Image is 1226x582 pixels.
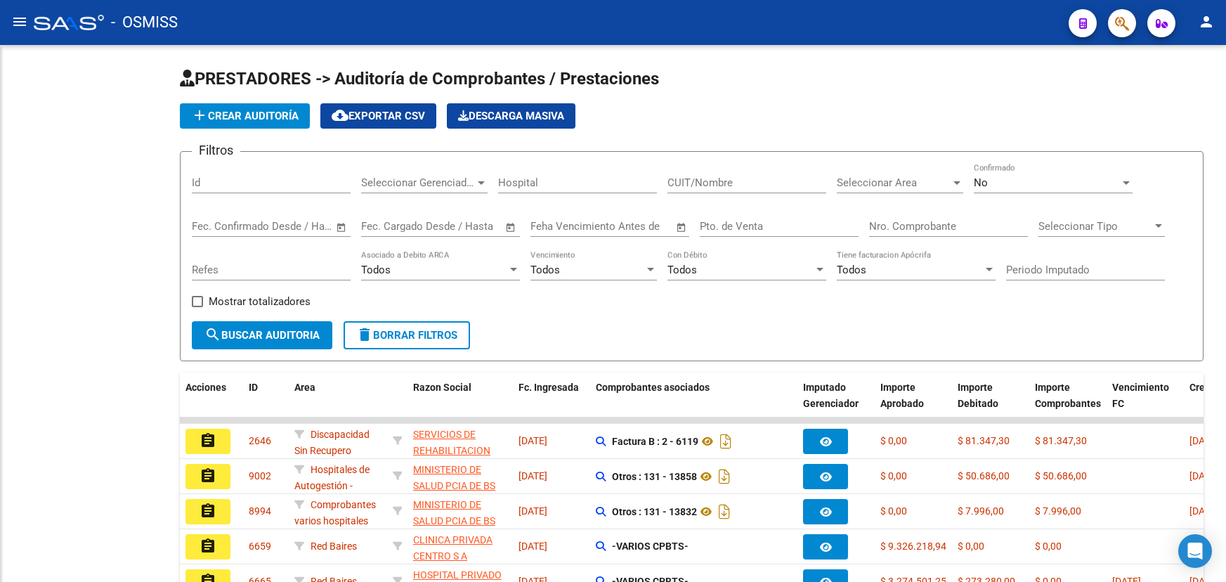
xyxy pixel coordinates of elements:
[952,373,1029,434] datatable-header-cell: Importe Debitado
[111,7,178,38] span: - OSMISS
[837,264,866,276] span: Todos
[200,503,216,519] mat-icon: assignment
[413,462,507,491] div: - 30626983398
[344,321,470,349] button: Borrar Filtros
[1189,505,1218,517] span: [DATE]
[200,467,216,484] mat-icon: assignment
[880,435,907,446] span: $ 0,00
[332,110,425,122] span: Exportar CSV
[180,103,310,129] button: Crear Auditoría
[880,382,924,409] span: Importe Aprobado
[612,541,689,552] strong: -VARIOS CPBTS-
[294,382,315,393] span: Area
[519,382,579,393] span: Fc. Ingresada
[1035,505,1081,517] span: $ 7.996,00
[1038,220,1152,233] span: Seleccionar Tipo
[249,382,258,393] span: ID
[249,470,271,481] span: 9002
[1035,435,1087,446] span: $ 81.347,30
[958,382,998,409] span: Importe Debitado
[200,432,216,449] mat-icon: assignment
[191,110,299,122] span: Crear Auditoría
[320,103,436,129] button: Exportar CSV
[717,430,735,453] i: Descargar documento
[413,382,471,393] span: Razon Social
[249,435,271,446] span: 2646
[530,264,560,276] span: Todos
[1112,382,1169,409] span: Vencimiento FC
[1198,13,1215,30] mat-icon: person
[612,471,697,482] strong: Otros : 131 - 13858
[243,373,289,434] datatable-header-cell: ID
[513,373,590,434] datatable-header-cell: Fc. Ingresada
[958,470,1010,481] span: $ 50.686,00
[958,435,1010,446] span: $ 81.347,30
[413,532,507,562] div: - 30568784886
[192,321,332,349] button: Buscar Auditoria
[413,534,493,562] span: CLINICA PRIVADA CENTRO S A
[250,220,318,233] input: End date
[590,373,797,434] datatable-header-cell: Comprobantes asociados
[519,541,547,552] span: [DATE]
[1035,382,1101,409] span: Importe Comprobantes
[356,326,373,343] mat-icon: delete
[413,497,507,526] div: - 30626983398
[958,505,1004,517] span: $ 7.996,00
[715,465,733,488] i: Descargar documento
[1029,373,1107,434] datatable-header-cell: Importe Comprobantes
[447,103,575,129] app-download-masive: Descarga masiva de comprobantes (adjuntos)
[200,538,216,555] mat-icon: assignment
[1189,435,1218,446] span: [DATE]
[667,264,697,276] span: Todos
[458,110,564,122] span: Descarga Masiva
[803,382,859,409] span: Imputado Gerenciador
[289,373,387,434] datatable-header-cell: Area
[1189,382,1222,393] span: Creado
[192,141,240,160] h3: Filtros
[837,176,951,189] span: Seleccionar Area
[596,382,710,393] span: Comprobantes asociados
[361,264,391,276] span: Todos
[797,373,875,434] datatable-header-cell: Imputado Gerenciador
[715,500,733,523] i: Descargar documento
[519,435,547,446] span: [DATE]
[447,103,575,129] button: Descarga Masiva
[192,220,237,233] input: Start date
[311,541,357,552] span: Red Baires
[332,107,348,124] mat-icon: cloud_download
[974,176,988,189] span: No
[356,329,457,342] span: Borrar Filtros
[413,427,507,456] div: - 30714134368
[204,326,221,343] mat-icon: search
[334,219,350,235] button: Open calendar
[294,499,376,526] span: Comprobantes varios hospitales
[294,464,370,507] span: Hospitales de Autogestión - Afiliaciones
[185,382,226,393] span: Acciones
[249,541,271,552] span: 6659
[419,220,488,233] input: End date
[1189,470,1218,481] span: [DATE]
[519,470,547,481] span: [DATE]
[249,505,271,517] span: 8994
[180,69,659,89] span: PRESTADORES -> Auditoría de Comprobantes / Prestaciones
[503,219,519,235] button: Open calendar
[209,293,311,310] span: Mostrar totalizadores
[519,505,547,517] span: [DATE]
[880,505,907,517] span: $ 0,00
[1035,470,1087,481] span: $ 50.686,00
[361,220,407,233] input: Start date
[191,107,208,124] mat-icon: add
[11,13,28,30] mat-icon: menu
[958,541,984,552] span: $ 0,00
[413,464,495,507] span: MINISTERIO DE SALUD PCIA DE BS AS
[1107,373,1184,434] datatable-header-cell: Vencimiento FC
[875,373,952,434] datatable-header-cell: Importe Aprobado
[294,429,370,456] span: Discapacidad Sin Recupero
[413,429,502,472] span: SERVICIOS DE REHABILITACION ROSARIO SRL MITAI
[880,470,907,481] span: $ 0,00
[407,373,513,434] datatable-header-cell: Razon Social
[361,176,475,189] span: Seleccionar Gerenciador
[612,506,697,517] strong: Otros : 131 - 13832
[674,219,690,235] button: Open calendar
[413,499,495,543] span: MINISTERIO DE SALUD PCIA DE BS AS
